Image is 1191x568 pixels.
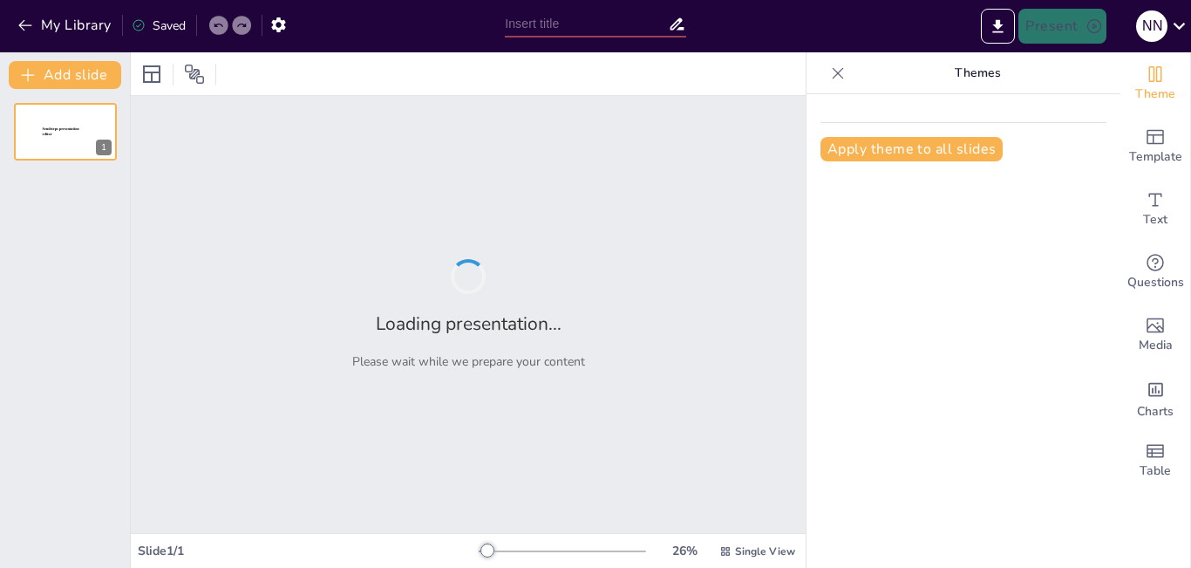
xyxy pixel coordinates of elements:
span: Media [1139,336,1173,355]
div: Get real-time input from your audience [1120,241,1190,304]
div: Layout [138,60,166,88]
button: Add slide [9,61,121,89]
div: Saved [132,17,186,34]
p: Themes [852,52,1103,94]
span: Single View [735,544,795,558]
span: Charts [1137,402,1174,421]
div: n n [1136,10,1167,42]
div: 1 [14,103,117,161]
span: Theme [1135,85,1175,104]
div: Add images, graphics, shapes or video [1120,304,1190,366]
button: Present [1018,9,1106,44]
p: Please wait while we prepare your content [352,353,585,370]
button: n n [1136,9,1167,44]
div: Add a table [1120,429,1190,492]
div: 26 % [664,543,705,559]
button: Export to PowerPoint [981,9,1015,44]
div: Slide 1 / 1 [138,543,479,559]
span: Template [1129,147,1182,167]
div: Change the overall theme [1120,52,1190,115]
button: My Library [13,11,119,39]
span: Sendsteps presentation editor [43,127,79,137]
span: Position [184,64,205,85]
span: Table [1140,462,1171,481]
div: Add ready made slides [1120,115,1190,178]
div: Add text boxes [1120,178,1190,241]
input: Insert title [505,11,668,37]
span: Text [1143,210,1167,229]
div: 1 [96,140,112,155]
h2: Loading presentation... [376,311,561,336]
button: Apply theme to all slides [820,137,1003,161]
div: Add charts and graphs [1120,366,1190,429]
span: Questions [1127,273,1184,292]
